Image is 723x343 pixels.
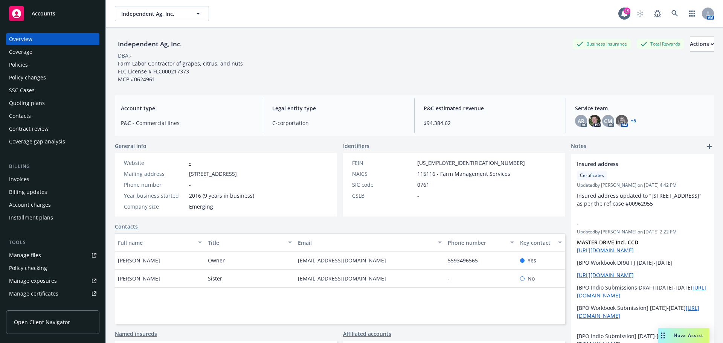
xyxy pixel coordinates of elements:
[575,104,708,112] span: Service team
[528,274,535,282] span: No
[577,192,703,207] span: Insured address updated to "[STREET_ADDRESS]" as per the ref case #00962955
[124,159,186,167] div: Website
[674,332,703,338] span: Nova Assist
[604,117,612,125] span: CM
[448,239,505,247] div: Phone number
[9,288,58,300] div: Manage certificates
[9,136,65,148] div: Coverage gap analysis
[448,275,456,282] a: -
[9,46,32,58] div: Coverage
[6,163,99,170] div: Billing
[121,104,254,112] span: Account type
[208,239,284,247] div: Title
[577,259,708,267] p: [BPO Workbook DRAFT] [DATE]-[DATE]
[573,39,631,49] div: Business Insurance
[633,6,648,21] a: Start snowing
[298,275,392,282] a: [EMAIL_ADDRESS][DOMAIN_NAME]
[6,262,99,274] a: Policy checking
[9,123,49,135] div: Contract review
[124,181,186,189] div: Phone number
[685,6,700,21] a: Switch app
[577,239,638,246] strong: MASTER DRIVE Incl. CCD
[6,136,99,148] a: Coverage gap analysis
[6,249,99,261] a: Manage files
[124,192,186,200] div: Year business started
[205,233,295,252] button: Title
[6,288,99,300] a: Manage certificates
[6,72,99,84] a: Policy changes
[6,33,99,45] a: Overview
[637,39,684,49] div: Total Rewards
[115,142,146,150] span: General info
[124,203,186,210] div: Company size
[580,172,604,179] span: Certificates
[343,330,391,338] a: Affiliated accounts
[528,256,536,264] span: Yes
[577,284,708,299] p: [BPO Indio Submissions DRAFT][DATE]-[DATE]
[417,192,419,200] span: -
[352,192,414,200] div: CSLB
[121,119,254,127] span: P&C - Commercial lines
[6,3,99,24] a: Accounts
[589,115,601,127] img: photo
[690,37,714,52] button: Actions
[577,304,708,320] p: [BPO Workbook Submission] [DATE]-[DATE]
[272,104,405,112] span: Legal entity type
[520,239,554,247] div: Key contact
[624,6,630,12] div: 15
[6,84,99,96] a: SSC Cases
[6,186,99,198] a: Billing updates
[571,154,714,213] div: Insured addressCertificatesUpdatedby [PERSON_NAME] on [DATE] 4:42 PMInsured address updated to "[...
[115,233,205,252] button: Full name
[6,300,99,313] a: Manage claims
[115,223,138,230] a: Contacts
[9,59,28,71] div: Policies
[424,119,557,127] span: $94,384.62
[295,233,445,252] button: Email
[118,60,243,83] span: Farm Labor Contractor of grapes, citrus, and nuts FLC License # FLC000217373 MCP #0624961
[577,160,688,168] span: Insured address
[9,212,53,224] div: Installment plans
[118,274,160,282] span: [PERSON_NAME]
[115,39,185,49] div: Independent Ag, Inc.
[352,181,414,189] div: SIC code
[6,275,99,287] a: Manage exposures
[115,6,209,21] button: Independent Ag, Inc.
[14,318,70,326] span: Open Client Navigator
[705,142,714,151] a: add
[272,119,405,127] span: C-corportation
[124,170,186,178] div: Mailing address
[577,271,634,279] a: [URL][DOMAIN_NAME]
[32,11,55,17] span: Accounts
[9,84,35,96] div: SSC Cases
[115,330,157,338] a: Named insureds
[667,6,682,21] a: Search
[9,262,47,274] div: Policy checking
[424,104,557,112] span: P&C estimated revenue
[571,142,586,151] span: Notes
[6,212,99,224] a: Installment plans
[6,173,99,185] a: Invoices
[9,186,47,198] div: Billing updates
[352,170,414,178] div: NAICS
[6,110,99,122] a: Contacts
[417,159,525,167] span: [US_EMPLOYER_IDENTIFICATION_NUMBER]
[118,256,160,264] span: [PERSON_NAME]
[189,181,191,189] span: -
[6,239,99,246] div: Tools
[417,181,429,189] span: 0761
[9,249,41,261] div: Manage files
[6,199,99,211] a: Account charges
[118,239,194,247] div: Full name
[189,159,191,166] a: -
[352,159,414,167] div: FEIN
[6,123,99,135] a: Contract review
[417,170,510,178] span: 115116 - Farm Management Services
[298,239,433,247] div: Email
[517,233,565,252] button: Key contact
[6,46,99,58] a: Coverage
[616,115,628,127] img: photo
[189,203,213,210] span: Emerging
[577,220,688,227] span: -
